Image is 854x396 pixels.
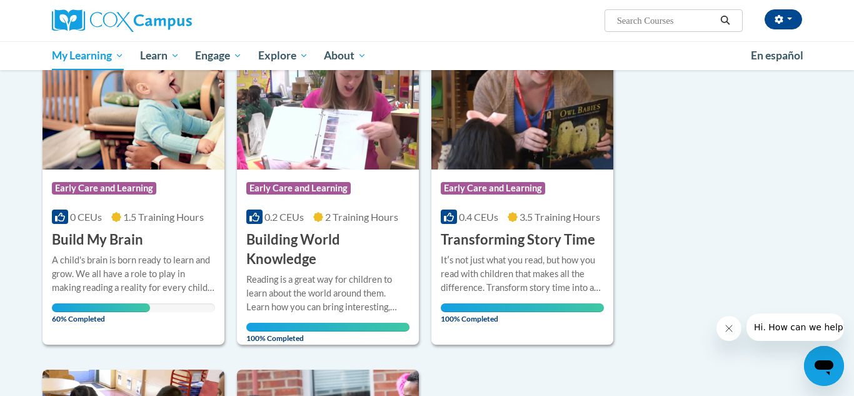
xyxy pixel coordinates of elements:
span: About [324,48,366,63]
span: En español [751,49,803,62]
a: Explore [250,41,316,70]
a: About [316,41,375,70]
span: 1.5 Training Hours [123,211,204,223]
span: 0.4 CEUs [459,211,498,223]
span: 3.5 Training Hours [520,211,600,223]
img: Cox Campus [52,9,192,32]
div: Main menu [33,41,821,70]
div: Your progress [52,303,150,312]
div: A child's brain is born ready to learn and grow. We all have a role to play in making reading a r... [52,253,215,295]
span: 100% Completed [441,303,604,323]
iframe: Close message [716,316,741,341]
a: Course LogoEarly Care and Learning0.4 CEUs3.5 Training Hours Transforming Story TimeItʹs not just... [431,42,613,345]
div: Your progress [441,303,604,312]
a: My Learning [44,41,132,70]
button: Account Settings [765,9,802,29]
iframe: Button to launch messaging window [804,346,844,386]
span: 100% Completed [246,323,409,343]
div: Itʹs not just what you read, but how you read with children that makes all the difference. Transf... [441,253,604,295]
a: En español [743,43,811,69]
span: My Learning [52,48,124,63]
span: 60% Completed [52,303,150,323]
img: Course Logo [43,42,224,170]
a: Learn [132,41,188,70]
span: Engage [195,48,242,63]
div: Your progress [246,323,409,332]
span: Early Care and Learning [52,182,156,195]
div: Reading is a great way for children to learn about the world around them. Learn how you can bring... [246,273,409,314]
iframe: Message from company [746,313,844,341]
span: 0.2 CEUs [264,211,304,223]
a: Course LogoEarly Care and Learning0.2 CEUs2 Training Hours Building World KnowledgeReading is a g... [237,42,419,345]
span: Hi. How can we help? [8,9,101,19]
span: Explore [258,48,308,63]
button: Search [716,13,735,28]
img: Course Logo [431,42,613,170]
span: 2 Training Hours [325,211,398,223]
a: Course LogoEarly Care and Learning0 CEUs1.5 Training Hours Build My BrainA child's brain is born ... [43,42,224,345]
h3: Building World Knowledge [246,230,409,269]
span: 0 CEUs [70,211,102,223]
img: Course Logo [237,42,419,170]
a: Engage [187,41,250,70]
input: Search Courses [616,13,716,28]
a: Cox Campus [52,9,289,32]
h3: Transforming Story Time [441,230,595,250]
span: Early Care and Learning [441,182,545,195]
span: Early Care and Learning [246,182,351,195]
span: Learn [140,48,179,63]
h3: Build My Brain [52,230,143,250]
